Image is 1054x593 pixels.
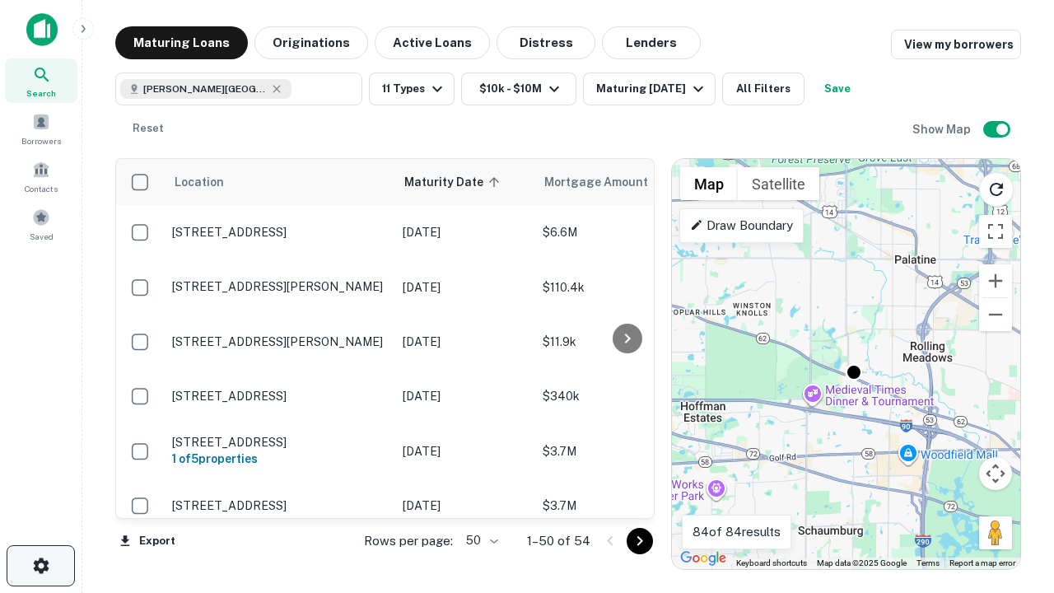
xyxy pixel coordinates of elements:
img: Google [676,548,730,569]
iframe: Chat Widget [972,461,1054,540]
p: $6.6M [543,223,707,241]
h6: Show Map [912,120,973,138]
p: [DATE] [403,497,526,515]
p: [DATE] [403,223,526,241]
button: Zoom out [979,298,1012,331]
button: Maturing Loans [115,26,248,59]
button: Export [115,529,180,553]
button: Show street map [680,167,738,200]
p: [STREET_ADDRESS] [172,435,386,450]
p: [STREET_ADDRESS][PERSON_NAME] [172,334,386,349]
span: Contacts [25,182,58,195]
p: [STREET_ADDRESS] [172,389,386,404]
button: Map camera controls [979,457,1012,490]
a: Search [5,58,77,103]
span: Maturity Date [404,172,505,192]
div: 0 0 [672,159,1020,569]
button: Lenders [602,26,701,59]
button: 11 Types [369,72,455,105]
p: [STREET_ADDRESS][PERSON_NAME] [172,279,386,294]
button: Toggle fullscreen view [979,215,1012,248]
a: Open this area in Google Maps (opens a new window) [676,548,730,569]
a: Saved [5,202,77,246]
p: 1–50 of 54 [527,531,590,551]
button: Distress [497,26,595,59]
p: Draw Boundary [690,216,793,236]
p: $3.7M [543,497,707,515]
a: View my borrowers [891,30,1021,59]
button: Reset [122,112,175,145]
th: Location [164,159,394,205]
p: [DATE] [403,442,526,460]
p: [DATE] [403,278,526,296]
button: Save your search to get updates of matches that match your search criteria. [811,72,864,105]
p: [DATE] [403,333,526,351]
p: $3.7M [543,442,707,460]
th: Maturity Date [394,159,534,205]
a: Report a map error [949,558,1015,567]
button: Active Loans [375,26,490,59]
button: Keyboard shortcuts [736,558,807,569]
button: $10k - $10M [461,72,576,105]
p: [STREET_ADDRESS] [172,498,386,513]
span: Location [174,172,224,192]
span: [PERSON_NAME][GEOGRAPHIC_DATA], [GEOGRAPHIC_DATA] [143,82,267,96]
p: 84 of 84 results [693,522,781,542]
h6: 1 of 5 properties [172,450,386,468]
a: Contacts [5,154,77,198]
a: Terms (opens in new tab) [916,558,940,567]
button: All Filters [722,72,804,105]
img: capitalize-icon.png [26,13,58,46]
p: $340k [543,387,707,405]
p: Rows per page: [364,531,453,551]
button: Show satellite imagery [738,167,819,200]
button: Zoom in [979,264,1012,297]
span: Map data ©2025 Google [817,558,907,567]
button: Originations [254,26,368,59]
span: Search [26,86,56,100]
button: Maturing [DATE] [583,72,716,105]
p: [STREET_ADDRESS] [172,225,386,240]
button: Reload search area [979,172,1014,207]
button: Go to next page [627,528,653,554]
p: $110.4k [543,278,707,296]
span: Borrowers [21,134,61,147]
div: 50 [459,529,501,553]
span: Saved [30,230,54,243]
p: [DATE] [403,387,526,405]
th: Mortgage Amount [534,159,716,205]
span: Mortgage Amount [544,172,669,192]
p: $11.9k [543,333,707,351]
div: Maturing [DATE] [596,79,708,99]
a: Borrowers [5,106,77,151]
